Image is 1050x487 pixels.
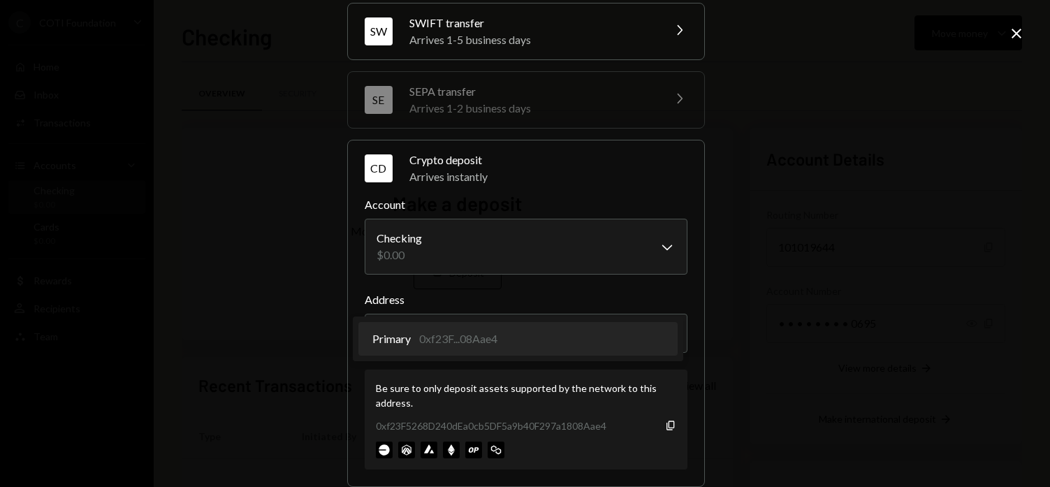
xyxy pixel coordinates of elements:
[409,83,654,100] div: SEPA transfer
[409,31,654,48] div: Arrives 1-5 business days
[365,291,687,308] label: Address
[409,100,654,117] div: Arrives 1-2 business days
[376,381,676,410] div: Be sure to only deposit assets supported by the network to this address.
[365,86,393,114] div: SE
[409,15,654,31] div: SWIFT transfer
[409,168,687,185] div: Arrives instantly
[398,442,415,458] img: arbitrum-mainnet
[419,330,497,347] div: 0xf23F...08Aae4
[372,330,411,347] span: Primary
[465,442,482,458] img: optimism-mainnet
[365,17,393,45] div: SW
[421,442,437,458] img: avalanche-mainnet
[443,442,460,458] img: ethereum-mainnet
[365,314,687,353] button: Address
[365,196,687,213] label: Account
[376,442,393,458] img: base-mainnet
[365,219,687,275] button: Account
[409,152,687,168] div: Crypto deposit
[365,154,393,182] div: CD
[376,419,606,433] div: 0xf23F5268D240dEa0cb5DF5a9b40F297a1808Aae4
[488,442,504,458] img: polygon-mainnet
